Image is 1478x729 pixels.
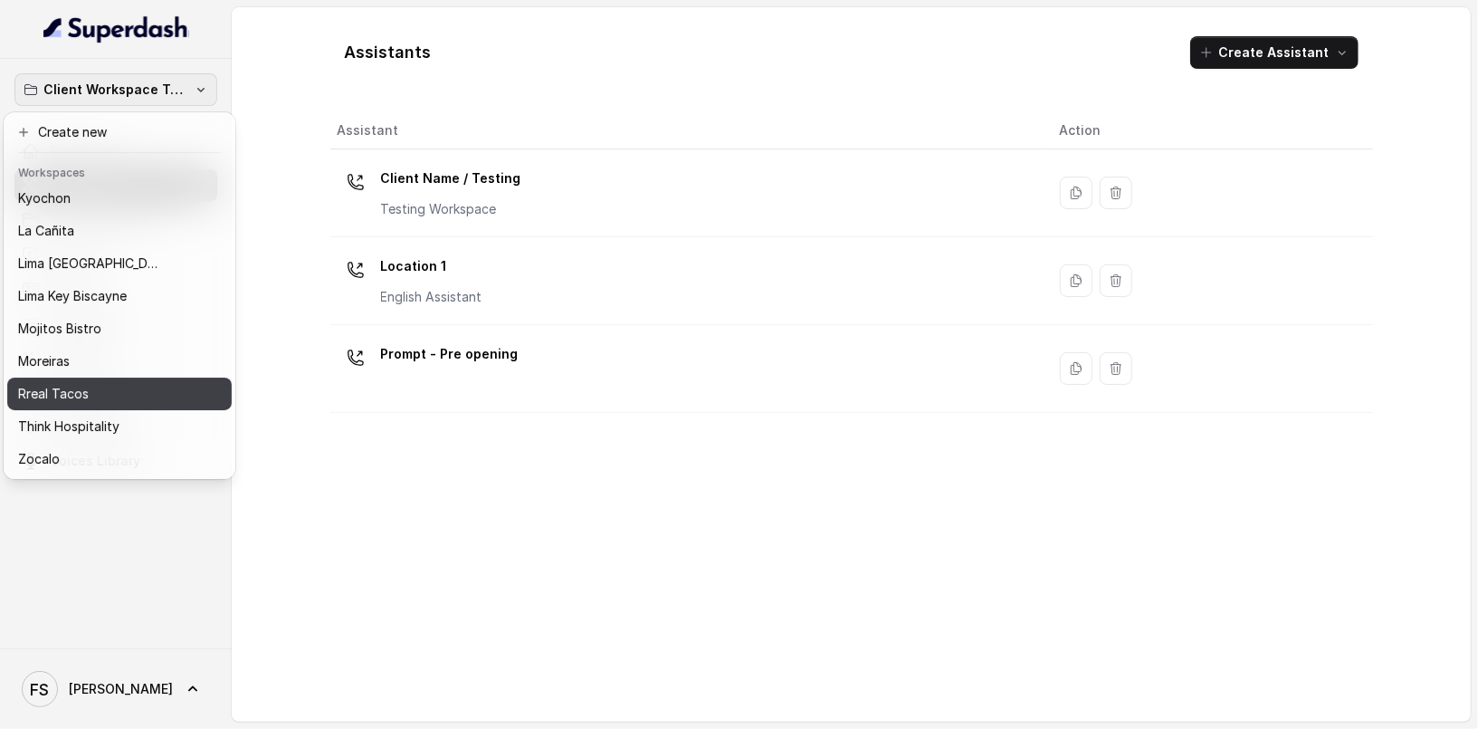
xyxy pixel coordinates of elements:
button: Client Workspace Template [14,73,217,106]
p: La Cañita [18,220,74,242]
p: Rreal Tacos [18,383,89,405]
p: Moreiras [18,350,70,372]
header: Workspaces [7,157,232,186]
button: Create new [7,116,232,149]
p: Kyochon [18,187,71,209]
div: Client Workspace Template [4,112,235,479]
p: Lima [GEOGRAPHIC_DATA] [18,253,163,274]
p: Lima Key Biscayne [18,285,127,307]
p: Zocalo [18,448,60,470]
p: Client Workspace Template [43,79,188,101]
p: Think Hospitality [18,416,119,437]
p: Mojitos Bistro [18,318,101,340]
